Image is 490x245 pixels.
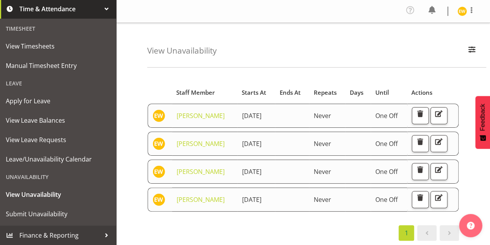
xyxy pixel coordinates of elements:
button: Edit Unavailability [430,135,447,152]
span: Never [314,111,331,120]
img: help-xxl-2.png [467,222,475,229]
span: View Timesheets [6,40,110,52]
div: Repeats [313,88,340,97]
span: View Unavailability [6,189,110,200]
span: [DATE] [242,111,261,120]
a: Manual Timesheet Entry [2,56,114,75]
button: Feedback - Show survey [475,96,490,149]
img: enrica-walsh11863.jpg [153,165,165,178]
span: Manual Timesheet Entry [6,60,110,71]
span: [DATE] [242,195,261,204]
a: View Timesheets [2,36,114,56]
span: Never [314,139,331,148]
div: Actions [411,88,454,97]
a: [PERSON_NAME] [177,195,225,204]
button: Delete Unavailability [412,191,429,208]
button: Delete Unavailability [412,107,429,124]
img: enrica-walsh11863.jpg [153,193,165,206]
span: Never [314,167,331,176]
button: Edit Unavailability [430,191,447,208]
span: Feedback [479,104,486,131]
button: Delete Unavailability [412,135,429,152]
a: View Unavailability [2,185,114,204]
span: Time & Attendance [19,3,101,15]
span: One Off [375,111,398,120]
div: Days [350,88,366,97]
a: Leave/Unavailability Calendar [2,149,114,169]
span: View Leave Balances [6,115,110,126]
img: enrica-walsh11863.jpg [153,137,165,150]
img: enrica-walsh11863.jpg [153,109,165,122]
button: Edit Unavailability [430,163,447,180]
div: Ends At [280,88,305,97]
span: One Off [375,167,398,176]
a: [PERSON_NAME] [177,111,225,120]
a: [PERSON_NAME] [177,139,225,148]
div: Starts At [242,88,271,97]
button: Filter Employees [464,42,480,59]
span: [DATE] [242,167,261,176]
div: Staff Member [176,88,233,97]
button: Delete Unavailability [412,163,429,180]
a: View Leave Balances [2,111,114,130]
a: Apply for Leave [2,91,114,111]
span: One Off [375,139,398,148]
a: [PERSON_NAME] [177,167,225,176]
a: Submit Unavailability [2,204,114,224]
div: Timesheet [2,21,114,36]
span: Finance & Reporting [19,229,101,241]
span: Apply for Leave [6,95,110,107]
span: [DATE] [242,139,261,148]
img: enrica-walsh11863.jpg [457,7,467,16]
span: Leave/Unavailability Calendar [6,153,110,165]
span: Submit Unavailability [6,208,110,220]
span: Never [314,195,331,204]
span: View Leave Requests [6,134,110,146]
h4: View Unavailability [147,46,217,55]
a: View Leave Requests [2,130,114,149]
div: Until [375,88,402,97]
button: Edit Unavailability [430,107,447,124]
div: Unavailability [2,169,114,185]
div: Leave [2,75,114,91]
span: One Off [375,195,398,204]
